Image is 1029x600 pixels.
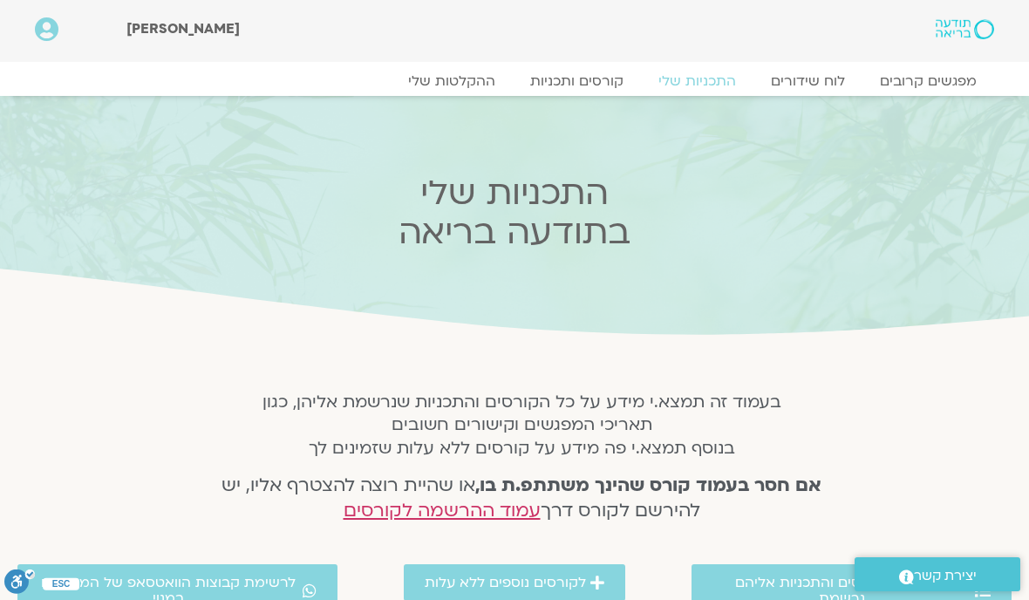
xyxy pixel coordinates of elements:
[855,557,1020,591] a: יצירת קשר
[199,391,845,460] h5: בעמוד זה תמצא.י מידע על כל הקורסים והתכניות שנרשמת אליהן, כגון תאריכי המפגשים וקישורים חשובים בנו...
[862,72,994,90] a: מפגשים קרובים
[391,72,513,90] a: ההקלטות שלי
[344,498,541,523] a: עמוד ההרשמה לקורסים
[173,174,856,252] h2: התכניות שלי בתודעה בריאה
[199,474,845,524] h4: או שהיית רוצה להצטרף אליו, יש להירשם לקורס דרך
[513,72,641,90] a: קורסים ותכניות
[126,19,240,38] span: [PERSON_NAME]
[753,72,862,90] a: לוח שידורים
[641,72,753,90] a: התכניות שלי
[914,564,977,588] span: יצירת קשר
[35,72,994,90] nav: Menu
[475,473,821,498] strong: אם חסר בעמוד קורס שהינך משתתפ.ת בו,
[425,575,586,590] span: לקורסים נוספים ללא עלות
